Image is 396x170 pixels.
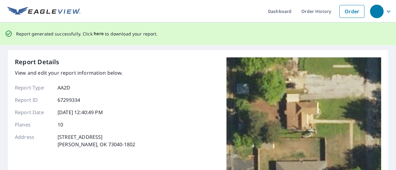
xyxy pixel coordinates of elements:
p: 10 [58,121,63,128]
p: Report Details [15,57,59,67]
p: Report ID [15,96,52,104]
p: 67299334 [58,96,80,104]
p: [DATE] 12:40:49 PM [58,109,103,116]
p: Address [15,133,52,148]
button: here [94,30,104,38]
p: Report Type [15,84,52,91]
p: Report generated successfully. Click to download your report. [16,30,158,38]
p: AA2D [58,84,71,91]
p: Report Date [15,109,52,116]
p: View and edit your report information below. [15,69,135,77]
a: Order [339,5,364,18]
img: EV Logo [7,7,80,16]
p: [STREET_ADDRESS] [PERSON_NAME], OK 73040-1802 [58,133,135,148]
p: Planes [15,121,52,128]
